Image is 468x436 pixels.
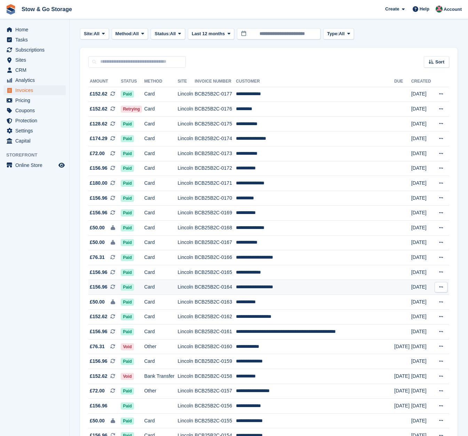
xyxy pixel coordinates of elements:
td: BCB25B2C-0157 [195,384,236,399]
span: Paid [121,165,134,172]
span: Tasks [15,35,57,45]
td: BCB25B2C-0164 [195,280,236,295]
td: BCB25B2C-0174 [195,131,236,146]
td: Card [144,324,177,339]
td: BCB25B2C-0170 [195,191,236,206]
td: Lincoln [178,309,195,324]
td: [DATE] [411,146,433,161]
td: [DATE] [411,295,433,310]
td: Lincoln [178,280,195,295]
span: Protection [15,116,57,125]
td: Lincoln [178,265,195,280]
button: Site: All [80,28,109,40]
td: [DATE] [394,399,411,414]
a: menu [3,95,66,105]
span: Capital [15,136,57,146]
td: Lincoln [178,131,195,146]
td: Bank Transfer [144,369,177,384]
a: Preview store [57,161,66,169]
span: Paid [121,299,134,306]
span: Paid [121,209,134,216]
span: £50.00 [90,224,105,231]
span: £174.29 [90,135,108,142]
td: [DATE] [411,176,433,191]
span: Sort [435,59,444,66]
td: Card [144,265,177,280]
td: [DATE] [411,280,433,295]
button: Type: All [323,28,354,40]
span: Void [121,343,134,350]
td: Lincoln [178,87,195,102]
span: £152.62 [90,313,108,320]
td: BCB25B2C-0159 [195,354,236,369]
td: Lincoln [178,206,195,221]
a: menu [3,35,66,45]
td: Lincoln [178,339,195,354]
td: Lincoln [178,295,195,310]
td: Card [144,191,177,206]
span: £50.00 [90,239,105,246]
td: Card [144,280,177,295]
span: Paid [121,254,134,261]
span: Coupons [15,106,57,115]
a: menu [3,65,66,75]
td: BCB25B2C-0155 [195,413,236,428]
img: Tracey Cato [436,6,443,13]
img: stora-icon-8386f47178a22dfd0bd8f6a31ec36ba5ce8667c1dd55bd0f319d3a0aa187defe.svg [6,4,16,15]
a: menu [3,45,66,55]
span: £76.31 [90,343,105,350]
td: Card [144,176,177,191]
td: BCB25B2C-0168 [195,221,236,236]
span: Paid [121,135,134,142]
th: Invoice Number [195,76,236,87]
td: Card [144,250,177,265]
td: BCB25B2C-0156 [195,399,236,414]
a: Stow & Go Storage [19,3,75,15]
span: Paid [121,150,134,157]
span: Paid [121,418,134,424]
span: £156.96 [90,209,108,216]
span: Account [444,6,462,13]
td: Card [144,221,177,236]
td: [DATE] [411,354,433,369]
td: Card [144,354,177,369]
td: Lincoln [178,102,195,117]
td: Card [144,146,177,161]
td: [DATE] [411,369,433,384]
span: Paid [121,328,134,335]
a: menu [3,25,66,35]
button: Status: All [151,28,185,40]
td: [DATE] [411,324,433,339]
td: Card [144,295,177,310]
span: Pricing [15,95,57,105]
span: Paid [121,358,134,365]
span: Type: [327,30,339,37]
span: Analytics [15,75,57,85]
span: Paid [121,195,134,202]
td: BCB25B2C-0162 [195,309,236,324]
td: Lincoln [178,250,195,265]
a: menu [3,160,66,170]
td: Lincoln [178,116,195,131]
td: [DATE] [411,206,433,221]
span: Paid [121,313,134,320]
td: [DATE] [411,399,433,414]
td: Other [144,339,177,354]
td: Lincoln [178,176,195,191]
span: Paid [121,403,134,410]
span: Subscriptions [15,45,57,55]
span: Sites [15,55,57,65]
a: menu [3,126,66,136]
span: Status: [154,30,170,37]
span: £156.96 [90,402,108,410]
a: menu [3,116,66,125]
span: Paid [121,224,134,231]
span: £156.96 [90,283,108,291]
td: Card [144,235,177,250]
th: Amount [88,76,121,87]
td: BCB25B2C-0163 [195,295,236,310]
td: [DATE] [411,250,433,265]
span: Create [385,6,399,13]
td: [DATE] [394,384,411,399]
td: [DATE] [411,102,433,117]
